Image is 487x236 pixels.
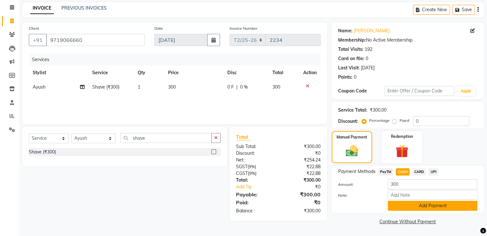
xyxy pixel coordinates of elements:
[168,84,176,90] span: 300
[391,134,413,139] label: Redemption
[30,3,54,14] a: INVOICE
[428,168,438,176] span: UPI
[338,37,366,43] div: Membership:
[338,65,360,71] div: Last Visit:
[333,182,383,187] label: Amount:
[231,199,278,206] div: Paid:
[33,84,45,90] span: Ayush
[370,107,386,114] div: ₹300.00
[231,208,278,214] div: Balance :
[227,84,234,90] span: 0 F
[333,193,383,198] label: Note:
[134,66,164,80] th: Qty
[249,164,255,169] span: 9%
[354,74,356,81] div: 0
[413,5,450,15] button: Create New
[278,177,325,184] div: ₹300.00
[236,170,248,176] span: CGST
[236,84,238,90] span: |
[361,65,375,71] div: [DATE]
[333,218,483,225] a: Continue Without Payment
[231,157,278,163] div: Net:
[365,46,372,53] div: 192
[388,190,477,200] input: Add Note
[88,66,134,80] th: Service
[400,118,409,123] label: Fixed
[231,184,286,190] a: Add Tip
[236,164,248,169] span: SGST
[278,199,325,206] div: ₹0
[29,66,88,80] th: Stylist
[231,143,278,150] div: Sub Total:
[452,5,475,15] button: Save
[338,74,353,81] div: Points:
[249,171,255,176] span: 9%
[338,88,385,94] div: Coupon Code
[338,107,367,114] div: Service Total:
[278,150,325,157] div: ₹0
[388,201,477,211] button: Add Payment
[338,28,353,34] div: Name:
[385,86,454,96] input: Enter Offer / Coupon Code
[240,84,248,90] span: 0 %
[366,55,368,62] div: 0
[29,149,56,155] div: Shave (₹300)
[338,118,358,125] div: Discount:
[378,168,394,176] span: PayTM
[61,5,107,11] a: PREVIOUS INVOICES
[278,170,325,177] div: ₹22.88
[46,34,145,46] input: Search by Name/Mobile/Email/Code
[231,177,278,184] div: Total:
[231,150,278,157] div: Discount:
[138,84,140,90] span: 1
[269,66,299,80] th: Total
[236,134,251,140] span: Total
[286,184,325,190] div: ₹0
[154,26,163,31] label: Date
[29,54,325,66] div: Services
[164,66,223,80] th: Price
[231,191,278,198] div: Payable:
[278,163,325,170] div: ₹22.88
[338,46,363,53] div: Total Visits:
[278,208,325,214] div: ₹300.00
[338,168,376,175] span: Payment Methods
[29,34,47,46] button: +91
[338,37,477,43] div: No Active Membership
[92,84,119,90] span: Shave (₹300)
[278,143,325,150] div: ₹300.00
[457,86,475,96] button: Apply
[230,26,257,31] label: Invoice Number
[412,168,426,176] span: CARD
[342,144,362,158] img: _cash.svg
[369,118,390,123] label: Percentage
[278,157,325,163] div: ₹254.24
[299,66,321,80] th: Action
[120,133,211,143] input: Search or Scan
[396,168,410,176] span: CASH
[278,191,325,198] div: ₹300.00
[392,143,412,159] img: _gift.svg
[337,134,367,140] label: Manual Payment
[231,170,278,177] div: ( )
[223,66,269,80] th: Disc
[231,163,278,170] div: ( )
[388,179,477,189] input: Amount
[272,84,280,90] span: 300
[338,55,364,62] div: Card on file:
[29,26,39,31] label: Client
[354,28,390,34] a: [PERSON_NAME]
